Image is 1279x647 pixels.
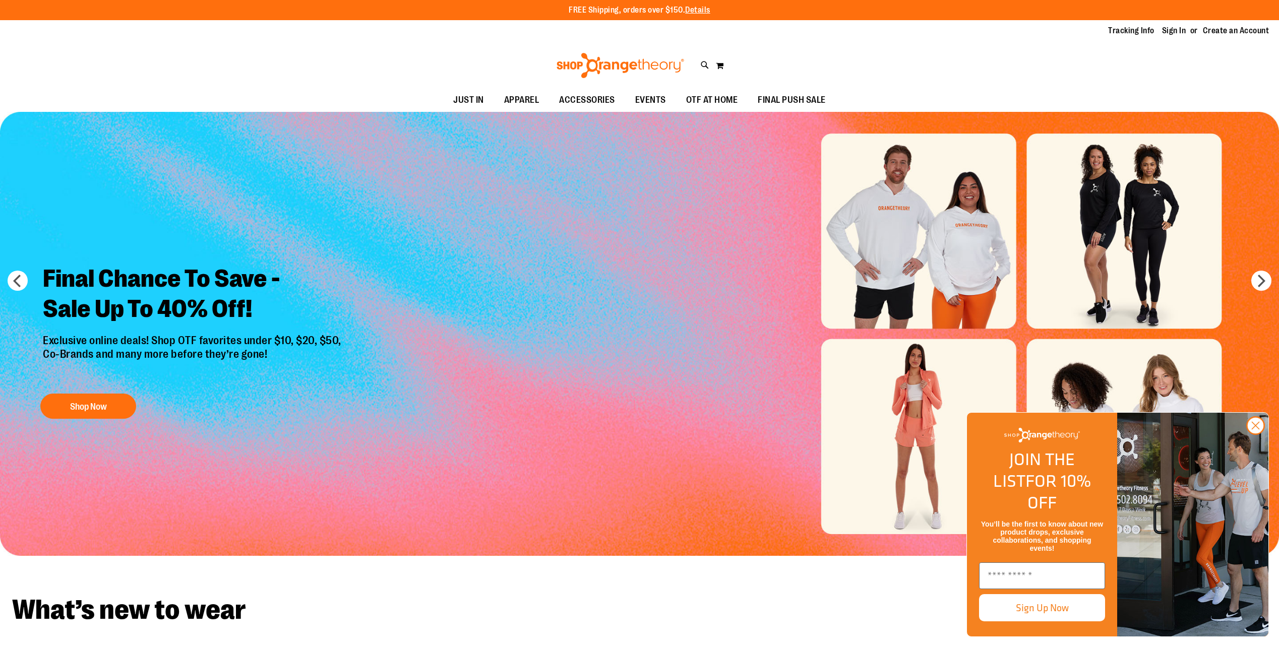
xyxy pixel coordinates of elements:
[758,89,826,111] span: FINAL PUSH SALE
[1004,428,1080,442] img: Shop Orangetheory
[686,89,738,111] span: OTF AT HOME
[549,89,625,112] a: ACCESSORIES
[569,5,710,16] p: FREE Shipping, orders over $150.
[1117,413,1268,636] img: Shop Orangtheory
[748,89,836,112] a: FINAL PUSH SALE
[1162,25,1186,36] a: Sign In
[559,89,615,111] span: ACCESSORIES
[12,596,1267,624] h2: What’s new to wear
[40,394,136,419] button: Shop Now
[1203,25,1269,36] a: Create an Account
[555,53,686,78] img: Shop Orangetheory
[993,446,1075,493] span: JOIN THE LIST
[635,89,666,111] span: EVENTS
[956,402,1279,647] div: FLYOUT Form
[685,6,710,15] a: Details
[494,89,550,112] a: APPAREL
[1246,416,1265,435] button: Close dialog
[453,89,484,111] span: JUST IN
[1108,25,1154,36] a: Tracking Info
[35,256,351,334] h2: Final Chance To Save - Sale Up To 40% Off!
[979,594,1105,621] button: Sign Up Now
[504,89,539,111] span: APPAREL
[981,520,1103,552] span: You’ll be the first to know about new product drops, exclusive collaborations, and shopping events!
[443,89,494,112] a: JUST IN
[676,89,748,112] a: OTF AT HOME
[35,256,351,424] a: Final Chance To Save -Sale Up To 40% Off! Exclusive online deals! Shop OTF favorites under $10, $...
[1251,271,1271,291] button: next
[8,271,28,291] button: prev
[625,89,676,112] a: EVENTS
[979,562,1105,589] input: Enter email
[1025,468,1091,515] span: FOR 10% OFF
[35,334,351,383] p: Exclusive online deals! Shop OTF favorites under $10, $20, $50, Co-Brands and many more before th...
